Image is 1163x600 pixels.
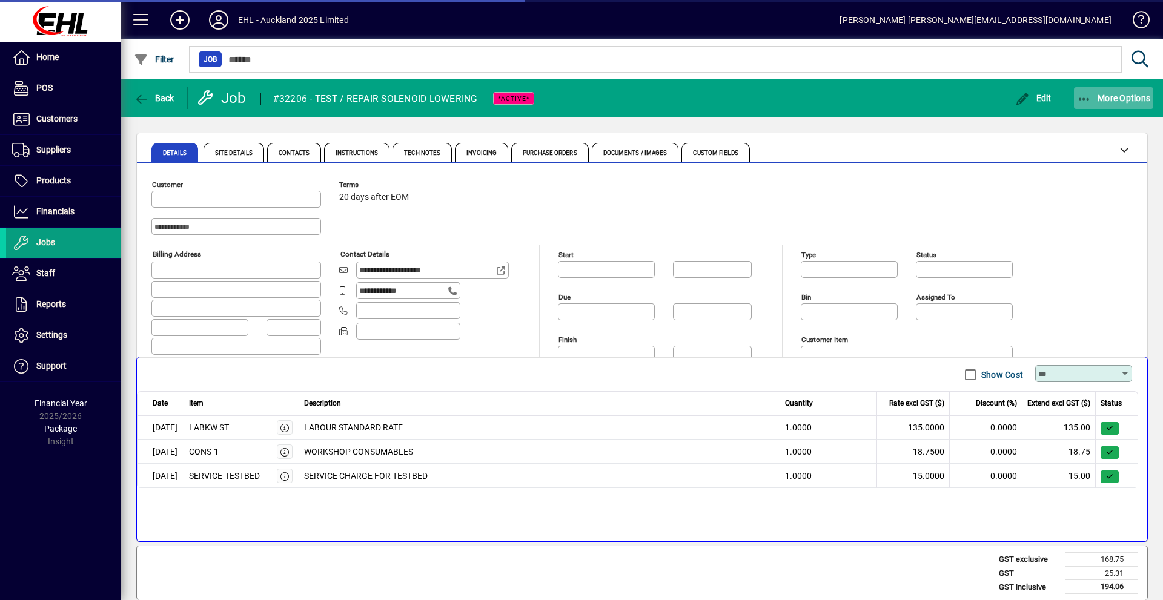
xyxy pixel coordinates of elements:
td: 135.0000 [877,415,950,440]
td: 0.0000 [950,415,1022,440]
div: EHL - Auckland 2025 Limited [238,10,349,30]
span: Suppliers [36,145,71,154]
span: Extend excl GST ($) [1027,398,1090,409]
td: LABOUR STANDARD RATE [299,415,781,440]
td: GST exclusive [993,553,1065,567]
span: Home [36,52,59,62]
span: Terms [339,181,412,189]
mat-label: Start [558,251,574,259]
span: Edit [1015,93,1052,103]
span: Discount (%) [976,398,1017,409]
a: Knowledge Base [1124,2,1148,42]
td: 25.31 [1065,566,1138,580]
td: 15.00 [1022,464,1096,488]
a: Settings [6,320,121,351]
td: 18.7500 [877,440,950,464]
span: Purchase Orders [523,150,577,156]
span: Tech Notes [404,150,440,156]
button: Edit [1012,87,1055,109]
span: Support [36,361,67,371]
mat-label: Customer [152,180,183,189]
span: Back [134,93,174,103]
span: Documents / Images [603,150,668,156]
span: 20 days after EOM [339,193,409,202]
span: Rate excl GST ($) [889,398,944,409]
a: Customers [6,104,121,134]
span: Contacts [279,150,310,156]
label: Show Cost [979,369,1023,381]
td: 1.0000 [780,440,877,464]
span: Instructions [336,150,378,156]
a: Home [6,42,121,73]
td: 0.0000 [950,464,1022,488]
span: Jobs [36,237,55,247]
span: Package [44,424,77,434]
td: GST inclusive [993,580,1065,595]
td: [DATE] [137,415,184,440]
div: LABKW ST [189,421,229,434]
span: Financials [36,206,75,216]
a: Staff [6,259,121,289]
mat-label: Status [916,251,936,259]
span: Filter [134,54,174,64]
td: WORKSHOP CONSUMABLES [299,440,781,464]
span: Financial Year [35,398,87,408]
mat-label: Finish [558,335,577,344]
td: SERVICE CHARGE FOR TESTBED [299,464,781,488]
td: 1.0000 [780,415,877,440]
div: [PERSON_NAME] [PERSON_NAME][EMAIL_ADDRESS][DOMAIN_NAME] [840,10,1112,30]
span: Reports [36,299,66,309]
td: 168.75 [1065,553,1138,567]
button: Profile [199,9,238,31]
td: GST [993,566,1065,580]
a: Products [6,166,121,196]
a: Suppliers [6,135,121,165]
span: Custom Fields [693,150,738,156]
span: Details [163,150,187,156]
div: SERVICE-TESTBED [189,470,260,483]
div: Job [197,88,248,108]
td: 15.0000 [877,464,950,488]
mat-label: Type [801,251,816,259]
mat-label: Due [558,293,571,302]
span: Status [1101,398,1122,409]
td: 1.0000 [780,464,877,488]
button: Back [131,87,177,109]
span: Date [153,398,168,409]
span: Job [204,53,217,65]
span: Site Details [215,150,253,156]
a: Support [6,351,121,381]
a: Reports [6,289,121,320]
button: Filter [131,48,177,70]
span: Quantity [785,398,813,409]
td: 135.00 [1022,415,1096,440]
span: More Options [1077,93,1151,103]
td: [DATE] [137,440,184,464]
div: CONS-1 [189,446,219,458]
mat-label: Bin [801,293,811,302]
mat-label: Customer Item [801,335,848,344]
span: Description [304,398,341,409]
span: Invoicing [466,150,497,156]
span: POS [36,83,53,93]
span: Products [36,176,71,185]
td: [DATE] [137,464,184,488]
a: POS [6,73,121,104]
span: Staff [36,268,55,278]
app-page-header-button: Back [121,87,188,109]
button: More Options [1074,87,1154,109]
button: Add [161,9,199,31]
td: 194.06 [1065,580,1138,595]
span: Customers [36,114,78,124]
a: Financials [6,197,121,227]
mat-label: Assigned to [916,293,955,302]
div: #32206 - TEST / REPAIR SOLENOID LOWERING [273,89,478,108]
td: 0.0000 [950,440,1022,464]
td: 18.75 [1022,440,1096,464]
span: Item [189,398,204,409]
span: Settings [36,330,67,340]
